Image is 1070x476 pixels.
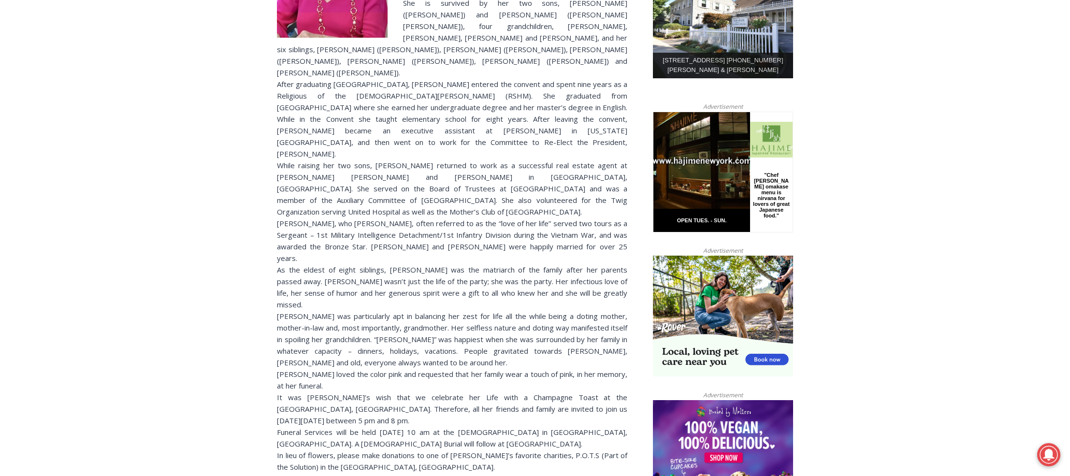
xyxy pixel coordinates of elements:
span: Advertisement [694,246,752,255]
div: In lieu of flowers, please make donations to one of [PERSON_NAME]’s favorite charities, P.O.T.S (... [277,449,627,473]
div: As the eldest of eight siblings, [PERSON_NAME] was the matriarch of the family after her parents ... [277,264,627,310]
div: After graduating [GEOGRAPHIC_DATA], [PERSON_NAME] entered the convent and spent nine years as a R... [277,78,627,159]
span: Intern @ [DOMAIN_NAME] [253,96,448,118]
span: Open Tues. - Sun. [PHONE_NUMBER] [3,100,95,136]
div: Funeral Services will be held [DATE] 10 am at the [DEMOGRAPHIC_DATA] in [GEOGRAPHIC_DATA], [GEOGR... [277,426,627,449]
div: [PERSON_NAME] loved the color pink and requested that her family wear a touch of pink, in her mem... [277,368,627,391]
span: Advertisement [694,390,752,400]
div: [STREET_ADDRESS] [PHONE_NUMBER] [PERSON_NAME] & [PERSON_NAME] [653,53,793,79]
span: Advertisement [694,102,752,111]
div: While raising her two sons, [PERSON_NAME] returned to work as a successful real estate agent at [... [277,159,627,217]
div: "Chef [PERSON_NAME] omakase menu is nirvana for lovers of great Japanese food." [99,60,137,115]
a: Intern @ [DOMAIN_NAME] [232,94,468,120]
div: Apply Now <> summer and RHS senior internships available [244,0,457,94]
div: [PERSON_NAME] was particularly apt in balancing her zest for life all the while being a doting mo... [277,310,627,368]
a: Open Tues. - Sun. [PHONE_NUMBER] [0,97,97,120]
div: It was [PERSON_NAME]’s wish that we celebrate her Life with a Champagne Toast at the [GEOGRAPHIC_... [277,391,627,426]
div: [PERSON_NAME], who [PERSON_NAME], often referred to as the “love of her life” served two tours as... [277,217,627,264]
